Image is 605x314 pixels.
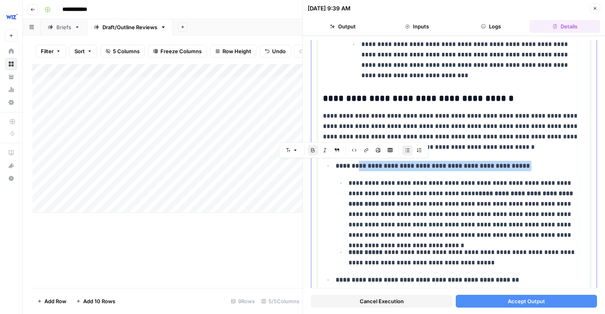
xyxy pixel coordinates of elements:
button: Sort [69,45,97,58]
a: AirOps Academy [5,146,18,159]
button: Cancel Execution [311,295,453,308]
div: 9 Rows [228,295,258,308]
img: Wiz Logo [5,9,19,24]
a: Your Data [5,70,18,83]
button: What's new? [5,159,18,172]
button: Add Row [32,295,71,308]
a: Home [5,45,18,58]
button: Workspace: Wiz [5,6,18,26]
span: Cancel Execution [360,297,404,305]
button: 5 Columns [100,45,145,58]
button: Freeze Columns [148,45,207,58]
button: Row Height [210,45,256,58]
span: Undo [272,47,286,55]
div: Draft/Outline Reviews [102,23,157,31]
button: Accept Output [456,295,597,308]
div: 5/5 Columns [258,295,302,308]
a: Settings [5,96,18,109]
a: Usage [5,83,18,96]
span: Add Row [44,297,66,305]
button: Undo [260,45,291,58]
div: [DATE] 9:39 AM [308,4,351,12]
span: Freeze Columns [160,47,202,55]
span: Sort [74,47,85,55]
div: What's new? [5,160,17,172]
button: Inputs [382,20,453,33]
span: 5 Columns [113,47,140,55]
span: Add 10 Rows [83,297,115,305]
span: Row Height [222,47,251,55]
button: Output [308,20,379,33]
a: Draft/Outline Reviews [87,19,173,35]
button: Help + Support [5,172,18,185]
div: Briefs [56,23,71,31]
span: Filter [41,47,54,55]
button: Details [529,20,600,33]
a: Browse [5,58,18,70]
button: Add 10 Rows [71,295,120,308]
button: Logs [456,20,527,33]
button: Filter [36,45,66,58]
span: Accept Output [508,297,545,305]
a: Briefs [41,19,87,35]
